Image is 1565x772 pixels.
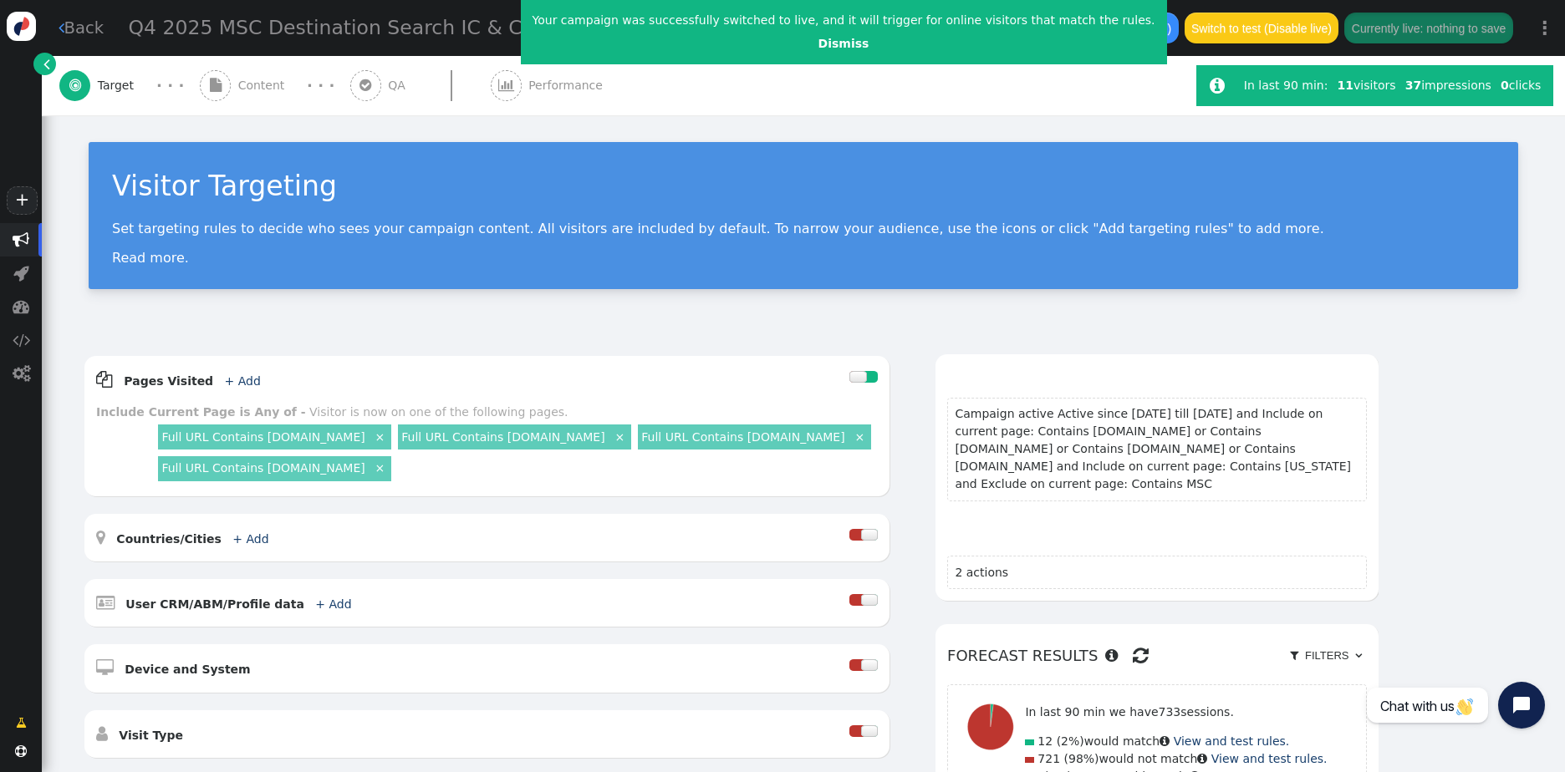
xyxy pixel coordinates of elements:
span:  [359,79,371,92]
span: Performance [528,77,609,94]
div: · · · [156,74,184,97]
a: + Add [232,532,268,546]
span:  [13,265,29,282]
span: Q4 2025 MSC Destination Search IC & CC [129,16,537,39]
b: User CRM/ABM/Profile data [125,597,304,611]
span:  [13,332,30,348]
a:  Content · · · [200,56,350,115]
span:  [69,79,81,92]
div: visitors [1333,77,1400,94]
span:  [498,79,514,92]
span:  [96,529,105,546]
a: Full URL Contains [DOMAIN_NAME] [641,430,844,444]
a: Dismiss [818,37,869,50]
span:  [13,298,29,315]
span:  [1197,753,1207,764]
span: Content [238,77,292,94]
span: (98%) [1064,752,1099,765]
span:  [16,714,27,732]
section: Campaign active Active since [DATE] till [DATE] and Include on current page: Contains [DOMAIN_NAM... [947,398,1367,501]
a:  Target · · · [59,56,200,115]
b: Pages Visited [124,374,213,388]
span:  [210,79,222,92]
span:  [96,594,115,611]
span:  [59,19,64,36]
span:  [1105,648,1118,663]
img: logo-icon.svg [7,12,36,41]
a: + Add [225,374,261,388]
a:  Countries/Cities + Add [96,532,296,546]
h6: Presenting [947,525,1367,547]
div: Visitor Targeting [112,165,1495,207]
a:  Filters  [1285,642,1367,669]
span:  [43,55,50,73]
b: Visit Type [119,729,183,742]
a: Full URL Contains [DOMAIN_NAME] [161,430,364,444]
span:  [96,659,114,676]
span:  [15,745,27,757]
a:  Visit Type [96,729,210,742]
a: ⋮ [1525,3,1565,53]
b: 0 [1501,79,1509,92]
a:  [4,708,38,738]
a: × [852,429,867,444]
span:  [96,725,108,742]
span:  [1210,77,1225,94]
b: Include Current Page is Any of - [96,405,306,419]
span: 721 [1037,752,1060,765]
a:  Pages Visited + Add [96,374,288,388]
div: In last 90 min: [1244,77,1333,94]
span:  [1355,650,1362,661]
a: Back [59,16,105,40]
a: View and test rules. [1211,752,1328,765]
a:  User CRM/ABM/Profile data + Add [96,597,379,611]
span:  [1290,650,1298,661]
a: × [612,429,627,444]
span: 733 [1159,705,1181,719]
span: 2 actions [955,566,1008,579]
a: Full URL Contains [DOMAIN_NAME] [401,430,604,444]
a: View and test rules. [1174,734,1290,748]
p: In last 90 min we have sessions. [1025,703,1327,721]
a:  Performance [491,56,640,115]
a:  QA [350,56,491,115]
h6: Your campaign is targeting [947,366,1367,389]
a: + Add [315,597,351,611]
span: clicks [1501,79,1541,92]
span:  [1160,735,1170,747]
span:  [96,371,113,388]
span:  [13,231,29,248]
span: QA [388,77,412,94]
b: 37 [1405,79,1421,92]
a: × [372,429,387,444]
span: 12 [1037,734,1053,748]
h6: Forecast results [947,636,1367,675]
span:  [1133,642,1149,669]
div: Visitor is now on one of the following pages. [309,405,568,419]
span: Target [98,77,141,94]
a: + [7,186,37,215]
button: Switch to test (Disable live) [1185,13,1339,43]
span: (2%) [1057,734,1084,748]
div: · · · [307,74,334,97]
a: × [372,460,387,475]
span: Filters [1302,649,1352,662]
a: Read more. [112,250,189,266]
p: Set targeting rules to decide who sees your campaign content. All visitors are included by defaul... [112,221,1495,236]
b: 11 [1338,79,1353,92]
button: Currently live: nothing to save [1344,13,1512,43]
a:  [33,53,56,75]
a: Full URL Contains [DOMAIN_NAME] [161,461,364,475]
b: Device and System [125,663,250,676]
a:  Device and System [96,663,278,676]
span:  [13,365,30,382]
b: Countries/Cities [116,532,222,546]
span: impressions [1405,79,1491,92]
